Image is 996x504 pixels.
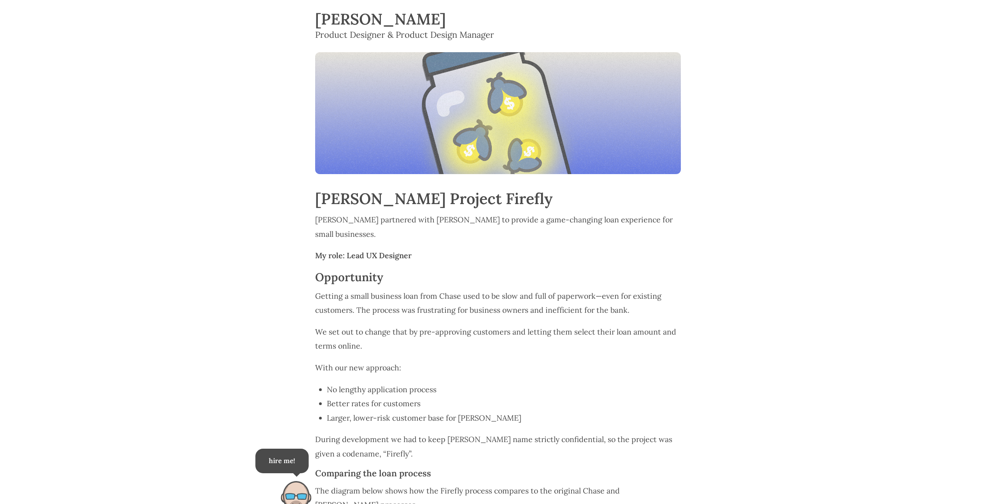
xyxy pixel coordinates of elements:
h2: Opportunity [315,270,681,284]
li: Larger, lower-risk customer base for [PERSON_NAME] [327,411,681,425]
h1: [PERSON_NAME] Project Firefly [315,190,681,208]
span: hire me! [269,455,295,467]
p: [PERSON_NAME] partnered with [PERSON_NAME] to provide a game-changing loan experience for small b... [315,213,681,241]
li: Better rates for customers [327,397,681,411]
h3: Comparing the loan process [315,468,681,479]
p: We set out to change that by pre-approving customers and letting them select their loan amount an... [315,325,681,353]
div: Product Designer & Product Design Manager [315,27,681,43]
a: [PERSON_NAME] Product Designer & Product Design Manager [315,12,681,43]
img: Hero image [315,52,681,174]
strong: My role: Lead UX Designer [315,250,412,260]
p: During development we had to keep [PERSON_NAME] name strictly confidential, so the project was gi... [315,432,681,460]
p: With our new approach: [315,361,681,375]
h1: [PERSON_NAME] [315,12,681,27]
li: No lengthy application process [327,382,681,397]
p: Getting a small business loan from Chase used to be slow and full of paperwork—even for existing ... [315,289,681,317]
